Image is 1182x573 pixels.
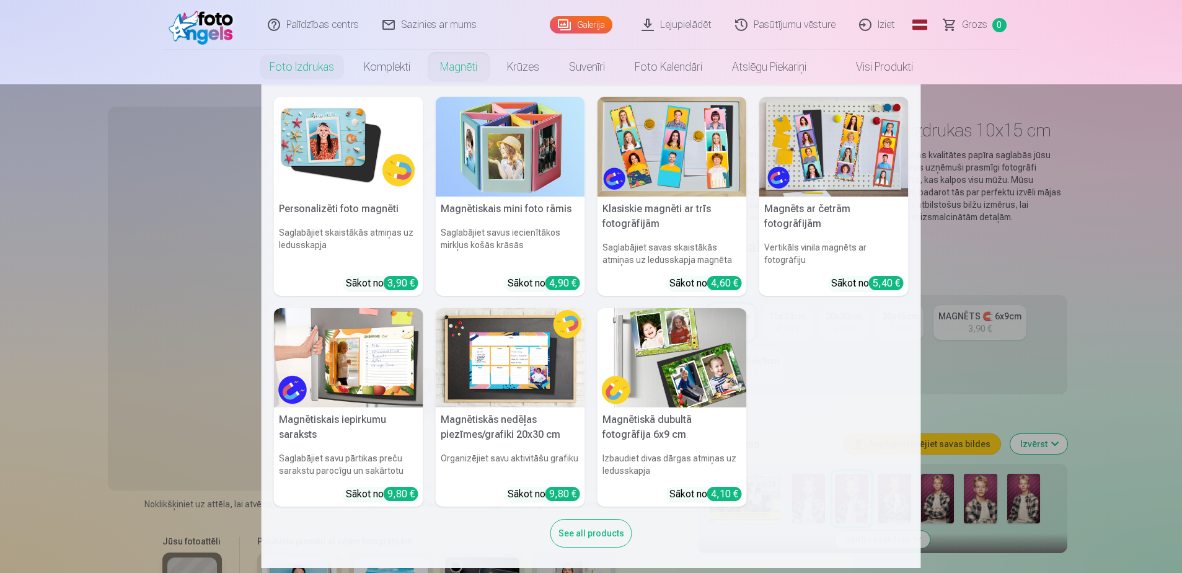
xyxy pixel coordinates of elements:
a: Krūzes [492,50,554,84]
h5: Magnēts ar četrām fotogrāfijām [759,197,909,236]
img: Magnēts ar četrām fotogrāfijām [759,97,909,197]
a: Suvenīri [554,50,620,84]
div: 9,80 € [545,487,580,501]
img: Klasiskie magnēti ar trīs fotogrāfijām [598,97,747,197]
div: See all products [550,519,632,548]
div: 5,40 € [869,276,904,290]
img: Magnētiskais mini foto rāmis [436,97,585,197]
a: Magnēts ar četrām fotogrāfijāmMagnēts ar četrām fotogrāfijāmVertikāls vinila magnēts ar fotogrāfi... [759,97,909,296]
img: Magnētiskā dubultā fotogrāfija 6x9 cm [598,308,747,408]
div: Sākot no [346,276,418,291]
div: 3,90 € [384,276,418,290]
h6: Izbaudiet divas dārgas atmiņas uz ledusskapja [598,447,747,482]
a: Magnēti [425,50,492,84]
a: Magnētiskais iepirkumu sarakstsMagnētiskais iepirkumu sarakstsSaglabājiet savu pārtikas preču sar... [274,308,423,507]
div: Sākot no [831,276,904,291]
span: 0 [992,18,1007,32]
h6: Saglabājiet savu pārtikas preču sarakstu parocīgu un sakārtotu [274,447,423,482]
h5: Klasiskie magnēti ar trīs fotogrāfijām [598,197,747,236]
h5: Magnētiskā dubultā fotogrāfija 6x9 cm [598,407,747,447]
div: Sākot no [346,487,418,502]
a: Magnētiskās nedēļas piezīmes/grafiki 20x30 cmMagnētiskās nedēļas piezīmes/grafiki 20x30 cmOrganiz... [436,308,585,507]
a: Visi produkti [821,50,928,84]
div: Sākot no [508,487,580,502]
h6: Vertikāls vinila magnēts ar fotogrāfiju [759,236,909,271]
h5: Magnētiskais mini foto rāmis [436,197,585,221]
div: 4,90 € [545,276,580,290]
div: 4,60 € [707,276,742,290]
span: Grozs [962,17,987,32]
a: Foto kalendāri [620,50,717,84]
img: /fa1 [169,5,240,45]
a: Magnētiskais mini foto rāmisMagnētiskais mini foto rāmisSaglabājiet savus iecienītākos mirkļus ko... [436,97,585,296]
a: See all products [550,526,632,539]
a: Komplekti [349,50,425,84]
div: Sākot no [669,276,742,291]
h5: Personalizēti foto magnēti [274,197,423,221]
img: Personalizēti foto magnēti [274,97,423,197]
h5: Magnētiskās nedēļas piezīmes/grafiki 20x30 cm [436,407,585,447]
img: Magnētiskais iepirkumu saraksts [274,308,423,408]
div: Sākot no [508,276,580,291]
a: Galerija [550,16,612,33]
h6: Organizējiet savu aktivitāšu grafiku [436,447,585,482]
img: Magnētiskās nedēļas piezīmes/grafiki 20x30 cm [436,308,585,408]
h6: Saglabājiet skaistākās atmiņas uz ledusskapja [274,221,423,271]
a: Magnētiskā dubultā fotogrāfija 6x9 cmMagnētiskā dubultā fotogrāfija 6x9 cmIzbaudiet divas dārgas ... [598,308,747,507]
a: Foto izdrukas [255,50,349,84]
h6: Saglabājiet savus iecienītākos mirkļus košās krāsās [436,221,585,271]
a: Personalizēti foto magnētiPersonalizēti foto magnētiSaglabājiet skaistākās atmiņas uz ledusskapja... [274,97,423,296]
h5: Magnētiskais iepirkumu saraksts [274,407,423,447]
a: Atslēgu piekariņi [717,50,821,84]
div: 4,10 € [707,487,742,501]
a: Klasiskie magnēti ar trīs fotogrāfijāmKlasiskie magnēti ar trīs fotogrāfijāmSaglabājiet savas ska... [598,97,747,296]
div: 9,80 € [384,487,418,501]
h6: Saglabājiet savas skaistākās atmiņas uz ledusskapja magnēta [598,236,747,271]
div: Sākot no [669,487,742,502]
